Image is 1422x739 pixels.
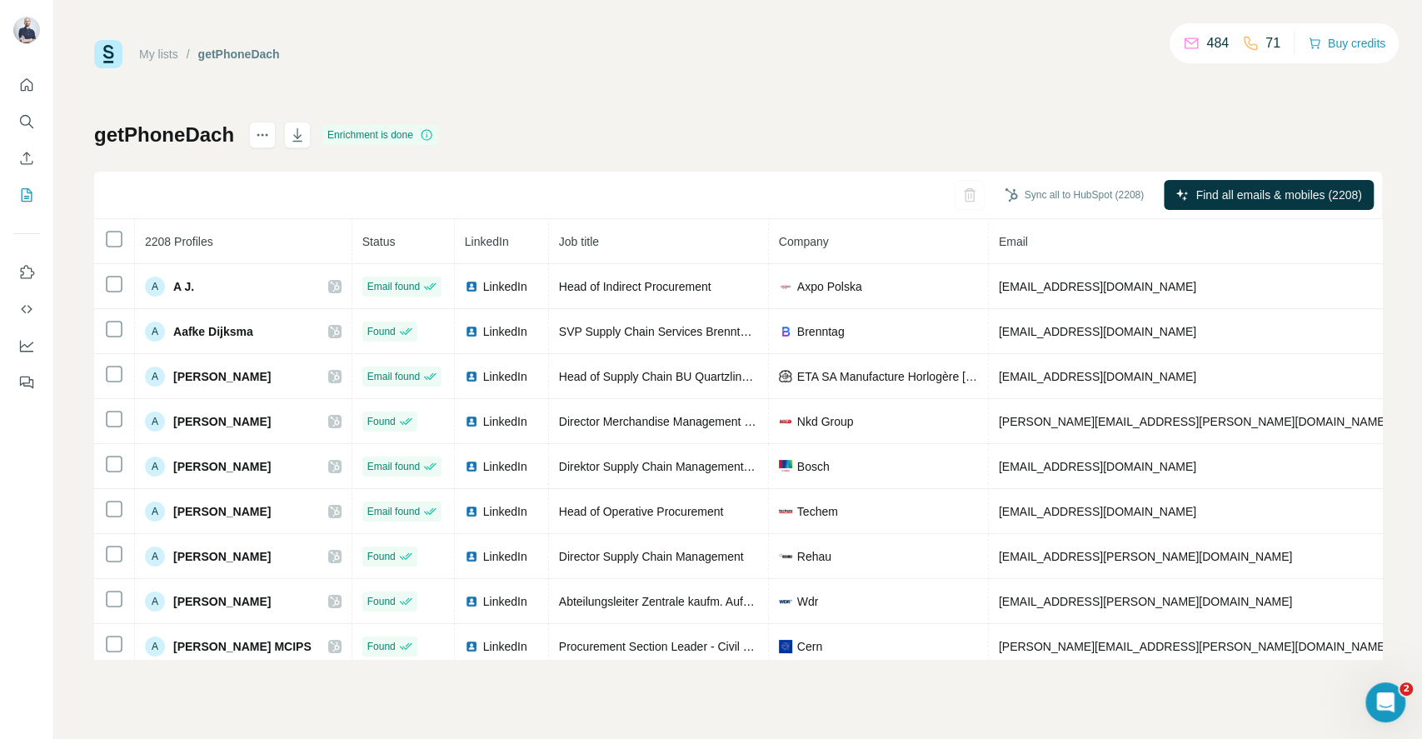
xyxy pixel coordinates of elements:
[465,415,478,428] img: LinkedIn logo
[559,460,924,473] span: Direktor Supply Chain Management (SCND, Transport, FT, Packaging)
[367,369,420,384] span: Email found
[187,46,190,62] li: /
[559,595,878,608] span: Abteilungsleiter Zentrale kaufm. Aufgaben in der HA Finanzen
[465,280,478,293] img: LinkedIn logo
[1195,187,1361,203] span: Find all emails & mobiles (2208)
[559,415,825,428] span: Director Merchandise Management & Data Science
[173,323,253,340] span: Aafke Dijksma
[999,370,1196,383] span: [EMAIL_ADDRESS][DOMAIN_NAME]
[797,323,845,340] span: Brenntag
[779,460,792,473] img: company-logo
[559,280,711,293] span: Head of Indirect Procurement
[483,458,527,475] span: LinkedIn
[173,458,271,475] span: [PERSON_NAME]
[13,367,40,397] button: Feedback
[1400,682,1413,696] span: 2
[483,593,527,610] span: LinkedIn
[13,143,40,173] button: Enrich CSV
[483,368,527,385] span: LinkedIn
[145,367,165,387] div: A
[145,547,165,567] div: A
[173,503,271,520] span: [PERSON_NAME]
[797,638,822,655] span: Cern
[465,235,509,248] span: LinkedIn
[779,235,829,248] span: Company
[993,182,1155,207] button: Sync all to HubSpot (2208)
[145,412,165,432] div: A
[13,294,40,324] button: Use Surfe API
[779,595,792,608] img: company-logo
[367,324,396,339] span: Found
[797,278,862,295] span: Axpo Polska
[999,235,1028,248] span: Email
[1265,33,1280,53] p: 71
[145,322,165,342] div: A
[367,459,420,474] span: Email found
[779,370,792,383] img: company-logo
[797,368,978,385] span: ETA SA Manufacture Horlogère [GEOGRAPHIC_DATA]
[367,594,396,609] span: Found
[465,460,478,473] img: LinkedIn logo
[367,414,396,429] span: Found
[465,505,478,518] img: LinkedIn logo
[145,235,213,248] span: 2208 Profiles
[465,640,478,653] img: LinkedIn logo
[145,592,165,612] div: A
[1164,180,1374,210] button: Find all emails & mobiles (2208)
[249,122,276,148] button: actions
[999,505,1196,518] span: [EMAIL_ADDRESS][DOMAIN_NAME]
[999,415,1389,428] span: [PERSON_NAME][EMAIL_ADDRESS][PERSON_NAME][DOMAIN_NAME]
[367,639,396,654] span: Found
[779,550,792,563] img: company-logo
[465,595,478,608] img: LinkedIn logo
[483,548,527,565] span: LinkedIn
[367,279,420,294] span: Email found
[367,504,420,519] span: Email found
[483,278,527,295] span: LinkedIn
[483,413,527,430] span: LinkedIn
[797,548,831,565] span: Rehau
[559,505,724,518] span: Head of Operative Procurement
[173,638,312,655] span: [PERSON_NAME] MCIPS
[559,325,810,338] span: SVP Supply Chain Services Brenntag Essentials
[13,257,40,287] button: Use Surfe on LinkedIn
[999,595,1292,608] span: [EMAIL_ADDRESS][PERSON_NAME][DOMAIN_NAME]
[465,550,478,563] img: LinkedIn logo
[145,502,165,522] div: A
[797,413,854,430] span: Nkd Group
[999,640,1389,653] span: [PERSON_NAME][EMAIL_ADDRESS][PERSON_NAME][DOMAIN_NAME]
[362,235,396,248] span: Status
[13,70,40,100] button: Quick start
[145,277,165,297] div: A
[173,548,271,565] span: [PERSON_NAME]
[559,640,971,653] span: Procurement Section Leader - Civil Engineering, FCC Co-ordination & Outreach
[145,457,165,477] div: A
[198,46,280,62] div: getPhoneDach
[483,503,527,520] span: LinkedIn
[999,325,1196,338] span: [EMAIL_ADDRESS][DOMAIN_NAME]
[779,415,792,428] img: company-logo
[797,458,830,475] span: Bosch
[779,280,792,293] img: company-logo
[779,325,792,338] img: company-logo
[465,370,478,383] img: LinkedIn logo
[1365,682,1405,722] iframe: Intercom live chat
[483,638,527,655] span: LinkedIn
[779,640,792,653] img: company-logo
[779,505,792,518] img: company-logo
[145,637,165,657] div: A
[173,413,271,430] span: [PERSON_NAME]
[559,370,819,383] span: Head of Supply Chain BU Quartzline & Connected
[1308,32,1385,55] button: Buy credits
[797,503,838,520] span: Techem
[94,122,234,148] h1: getPhoneDach
[999,550,1292,563] span: [EMAIL_ADDRESS][PERSON_NAME][DOMAIN_NAME]
[322,125,438,145] div: Enrichment is done
[797,593,819,610] span: Wdr
[559,235,599,248] span: Job title
[13,180,40,210] button: My lists
[13,107,40,137] button: Search
[367,549,396,564] span: Found
[999,280,1196,293] span: [EMAIL_ADDRESS][DOMAIN_NAME]
[173,593,271,610] span: [PERSON_NAME]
